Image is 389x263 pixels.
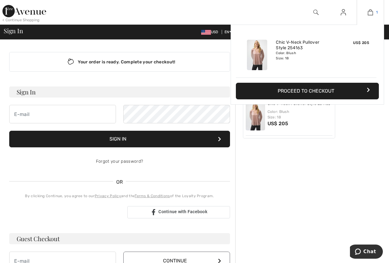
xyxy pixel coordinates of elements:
[9,86,230,98] h3: Sign In
[201,30,221,34] span: USD
[276,51,336,61] div: Color: Blush Size: 18
[2,17,40,23] div: < Continue Shopping
[376,10,378,15] span: 1
[4,28,23,34] span: Sign In
[135,194,170,198] a: Terms & Conditions
[127,206,230,218] a: Continue with Facebook
[336,9,351,16] a: Sign In
[313,9,319,16] img: search the website
[6,205,125,219] iframe: Sign in with Google Button
[96,159,143,164] a: Forgot your password?
[113,178,126,186] span: OR
[9,233,230,244] h3: Guest Checkout
[158,209,207,214] span: Continue with Facebook
[350,245,383,260] iframe: Opens a widget where you can chat to one of our agents
[247,40,267,70] img: Chic V-Neck Pullover Style 254163
[9,131,230,147] button: Sign In
[276,40,336,51] a: Chic V-Neck Pullover Style 254163
[95,194,121,198] a: Privacy Policy
[201,30,211,35] img: US Dollar
[236,83,379,99] button: Proceed to Checkout
[2,5,46,17] img: 1ère Avenue
[224,30,232,34] span: EN
[9,52,230,72] div: Your order is ready. Complete your checkout!
[368,9,373,16] img: My Bag
[341,9,346,16] img: My Info
[357,9,384,16] a: 1
[353,41,369,45] span: US$ 205
[9,105,116,123] input: E-mail
[9,193,230,199] div: By clicking Continue, you agree to our and the of the Loyalty Program.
